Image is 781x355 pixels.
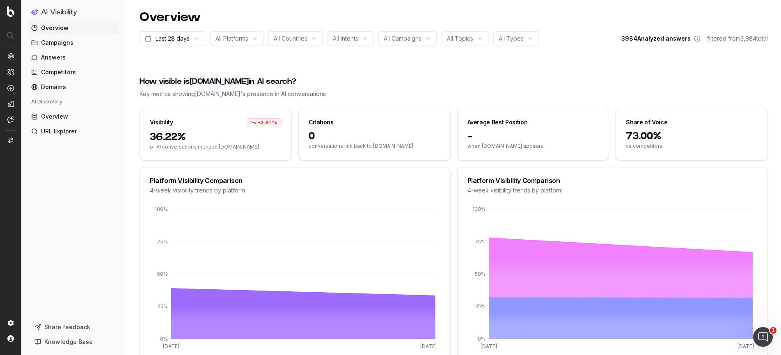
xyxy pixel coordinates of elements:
a: Domains [28,80,119,94]
span: - [467,130,599,143]
a: Answers [28,51,119,64]
a: Overview [28,21,119,34]
a: URL Explorer [28,125,119,138]
span: Overview [41,112,68,121]
img: Botify logo [7,6,14,17]
div: Average Best Position [467,118,528,126]
span: when [DOMAIN_NAME] appears [467,143,599,149]
tspan: [DATE] [163,343,179,349]
img: Switch project [8,137,13,143]
button: Share feedback [31,321,116,334]
div: 4-week visibility trends by platform [467,186,758,195]
a: Overview [28,110,119,123]
tspan: 0% [160,336,168,342]
h1: Overview [140,10,201,25]
button: AI Visibility [31,7,116,18]
tspan: 50% [157,271,168,277]
div: Visibility [150,118,173,126]
tspan: 25% [158,303,168,309]
span: Domains [41,83,66,91]
img: Studio [7,101,14,107]
span: Competitors [41,68,76,76]
img: Intelligence [7,69,14,76]
tspan: [DATE] [480,343,497,349]
span: 0 [309,130,440,143]
img: Activation [7,85,14,92]
span: 36.22% [150,131,282,144]
div: Key metrics showing [DOMAIN_NAME] 's presence in AI conversations [140,90,768,98]
h1: AI Visibility [41,8,77,16]
iframe: Intercom live chat [753,327,773,347]
span: 1 [770,327,776,334]
tspan: 0% [477,336,485,342]
span: filtered from 3,984 total [707,34,768,43]
div: AI Discovery [28,95,119,108]
img: Setting [7,320,14,326]
span: All Platforms [215,34,248,43]
div: Platform Visibility Comparison [150,177,440,184]
span: All Topics [447,34,473,43]
tspan: 25% [475,303,485,309]
span: Campaigns [41,39,73,47]
tspan: 100% [155,206,168,212]
div: Citations [309,118,334,126]
span: URL Explorer [41,127,77,135]
span: 3984 Analyzed answers [621,34,691,43]
div: 4-week visibility trends by platform [150,186,440,195]
a: Campaigns [28,36,119,49]
tspan: 100% [472,206,485,212]
span: All Intents [333,34,358,43]
a: Knowledge Base [31,335,116,348]
span: Share feedback [44,323,90,331]
tspan: [DATE] [420,343,437,349]
span: 73.00% [626,130,758,143]
span: of AI conversations mention [DOMAIN_NAME] [150,144,282,150]
img: Analytics [7,53,14,60]
tspan: [DATE] [737,343,754,349]
span: All Campaigns [384,34,421,43]
div: How visible is [DOMAIN_NAME] in AI search? [140,76,768,87]
a: Competitors [28,66,119,79]
span: % [272,119,277,126]
div: Share of Voice [626,118,667,126]
span: conversations link back to [DOMAIN_NAME] [309,143,440,149]
img: My account [7,335,14,342]
div: -2.81 [247,118,282,127]
span: vs competitors [626,143,758,149]
img: Assist [7,116,14,123]
span: Answers [41,53,66,62]
span: All Countries [274,34,307,43]
tspan: 75% [157,238,168,245]
tspan: 75% [474,238,485,245]
span: Knowledge Base [44,338,93,346]
span: Overview [41,24,69,32]
div: Platform Visibility Comparison [467,177,758,184]
tspan: 50% [474,271,485,277]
